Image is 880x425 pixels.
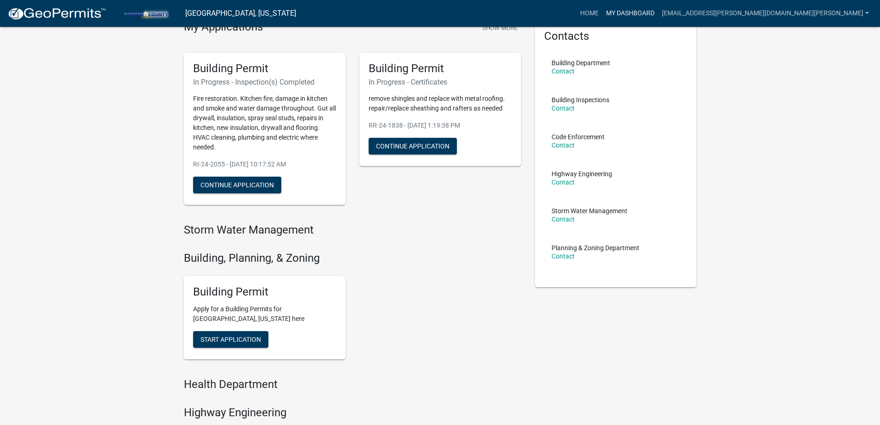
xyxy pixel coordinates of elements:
h4: Building, Planning, & Zoning [184,252,521,265]
a: Contact [552,253,575,260]
h4: Health Department [184,378,521,391]
a: Contact [552,68,575,75]
p: Building Department [552,60,610,66]
h6: In Progress - Certificates [369,78,512,86]
a: Contact [552,142,575,149]
img: Porter County, Indiana [114,7,178,19]
p: Planning & Zoning Department [552,245,639,251]
button: Start Application [193,331,268,348]
h4: My Applications [184,20,263,34]
p: Code Enforcement [552,134,605,140]
a: Home [577,5,602,22]
p: Storm Water Management [552,208,627,214]
p: Building Inspections [552,97,609,103]
p: Fire restoration. Kitchen fire, damage in kitchen and smoke and water damage throughout. Gut all ... [193,94,336,152]
h5: Building Permit [193,62,336,75]
p: RR-24-1838 - [DATE] 1:19:38 PM [369,121,512,130]
button: Continue Application [193,177,281,193]
h5: Building Permit [369,62,512,75]
a: My Dashboard [602,5,658,22]
button: Show More [479,20,521,36]
a: Contact [552,179,575,186]
h4: Storm Water Management [184,223,521,237]
h5: Building Permit [193,285,336,299]
button: Continue Application [369,138,457,154]
h5: Contacts [544,30,687,43]
p: Highway Engineering [552,171,612,177]
a: [GEOGRAPHIC_DATA], [US_STATE] [185,6,296,21]
span: Start Application [200,335,261,343]
p: remove shingles and replace with metal roofing. repair/replace sheathing and rafters as needed [369,94,512,113]
p: Apply for a Building Permits for [GEOGRAPHIC_DATA], [US_STATE] here [193,304,336,324]
p: RI-24-2055 - [DATE] 10:17:52 AM [193,160,336,169]
h4: Highway Engineering [184,406,521,419]
a: Contact [552,105,575,112]
h6: In Progress - Inspection(s) Completed [193,78,336,86]
a: [EMAIL_ADDRESS][PERSON_NAME][DOMAIN_NAME][PERSON_NAME] [658,5,873,22]
a: Contact [552,216,575,223]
